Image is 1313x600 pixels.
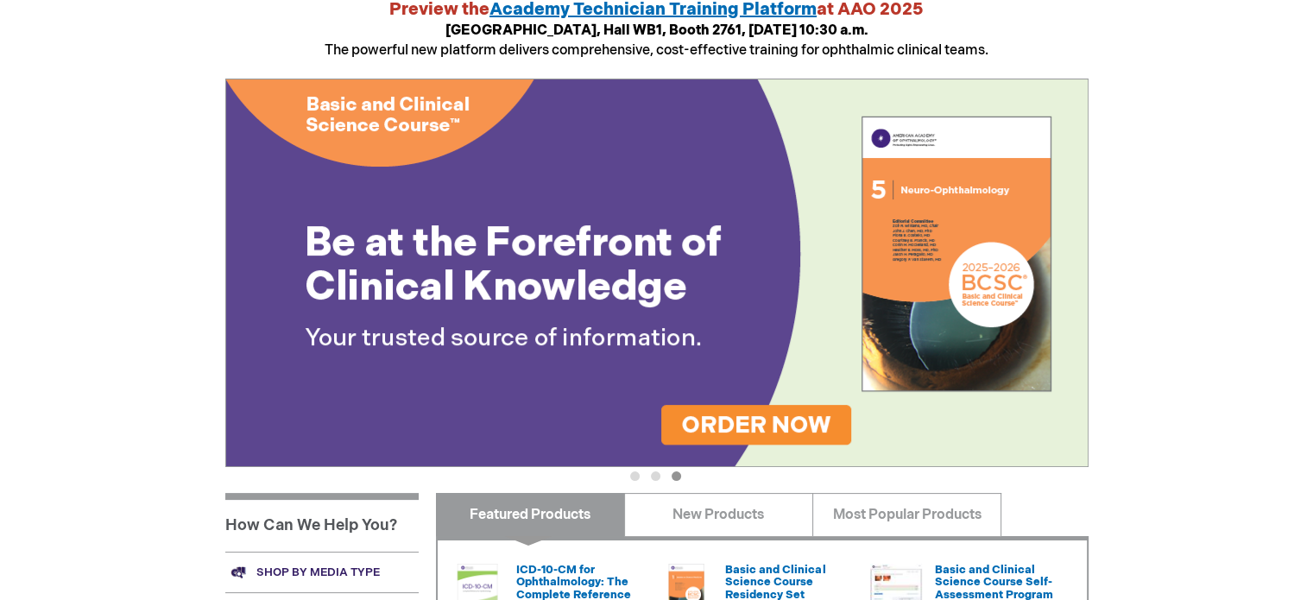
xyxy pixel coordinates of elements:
[325,22,988,59] span: The powerful new platform delivers comprehensive, cost-effective training for ophthalmic clinical...
[624,493,813,536] a: New Products
[651,471,660,481] button: 2 of 3
[672,471,681,481] button: 3 of 3
[225,493,419,552] h1: How Can We Help You?
[225,552,419,592] a: Shop by media type
[630,471,640,481] button: 1 of 3
[445,22,868,39] strong: [GEOGRAPHIC_DATA], Hall WB1, Booth 2761, [DATE] 10:30 a.m.
[436,493,625,536] a: Featured Products
[812,493,1001,536] a: Most Popular Products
